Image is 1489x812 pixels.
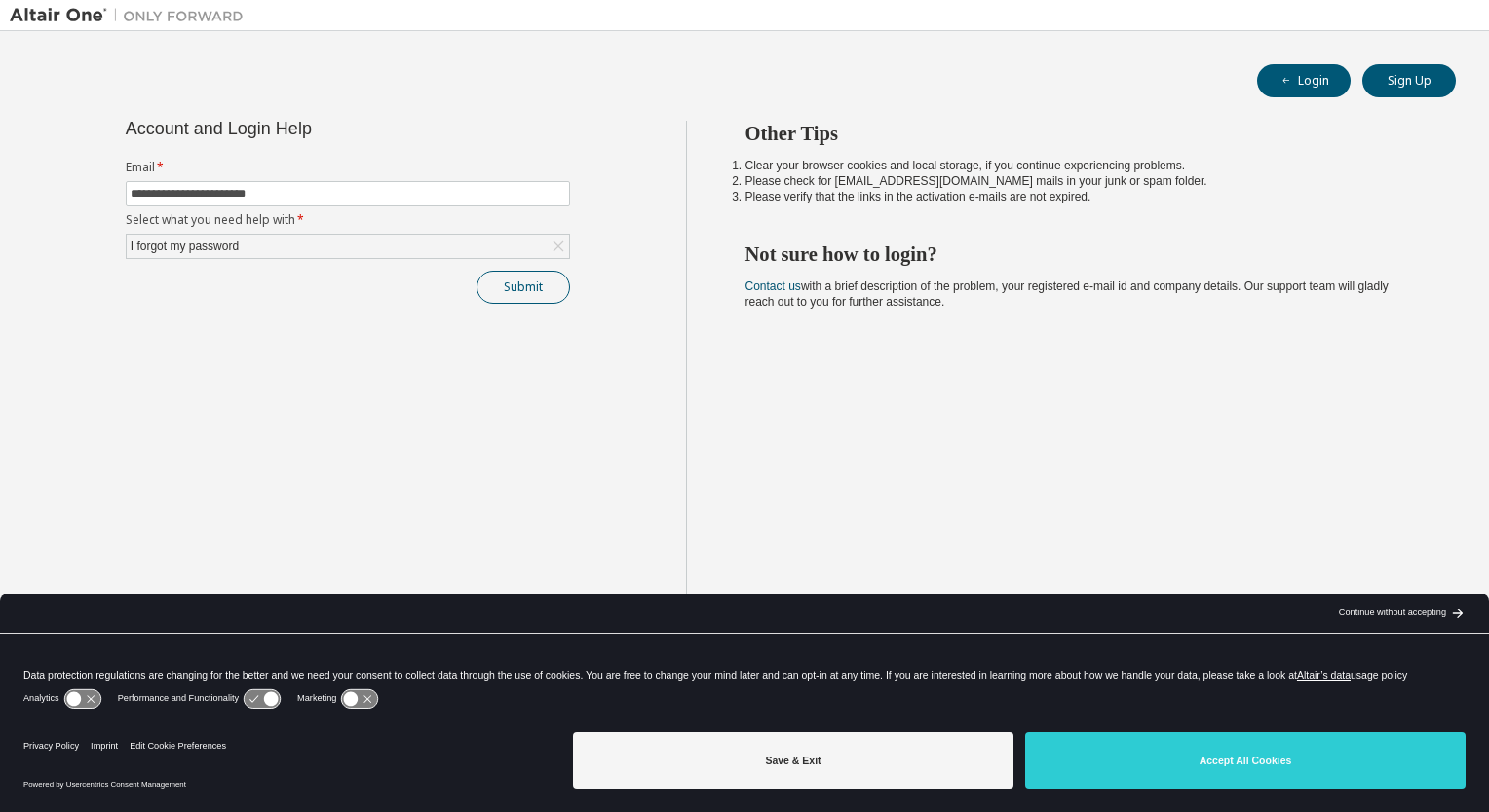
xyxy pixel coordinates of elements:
label: Select what you need help with [126,212,570,228]
label: Email [126,160,570,175]
li: Please verify that the links in the activation e-mails are not expired. [745,189,1422,204]
div: I forgot my password [128,236,242,257]
img: Altair One [10,6,253,25]
h2: Not sure how to login? [745,241,1422,267]
button: Submit [477,271,570,304]
button: Sign Up [1362,64,1456,97]
span: with a brief description of the problem, your registered e-mail id and company details. Our suppo... [745,279,1389,309]
h2: Other Tips [745,121,1422,146]
div: Account and Login Help [126,121,481,136]
div: I forgot my password [127,235,569,258]
li: Clear your browser cookies and local storage, if you continue experiencing problems. [745,158,1422,173]
button: Login [1257,64,1351,97]
a: Contact us [745,279,801,293]
li: Please check for [EMAIL_ADDRESS][DOMAIN_NAME] mails in your junk or spam folder. [745,173,1422,189]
